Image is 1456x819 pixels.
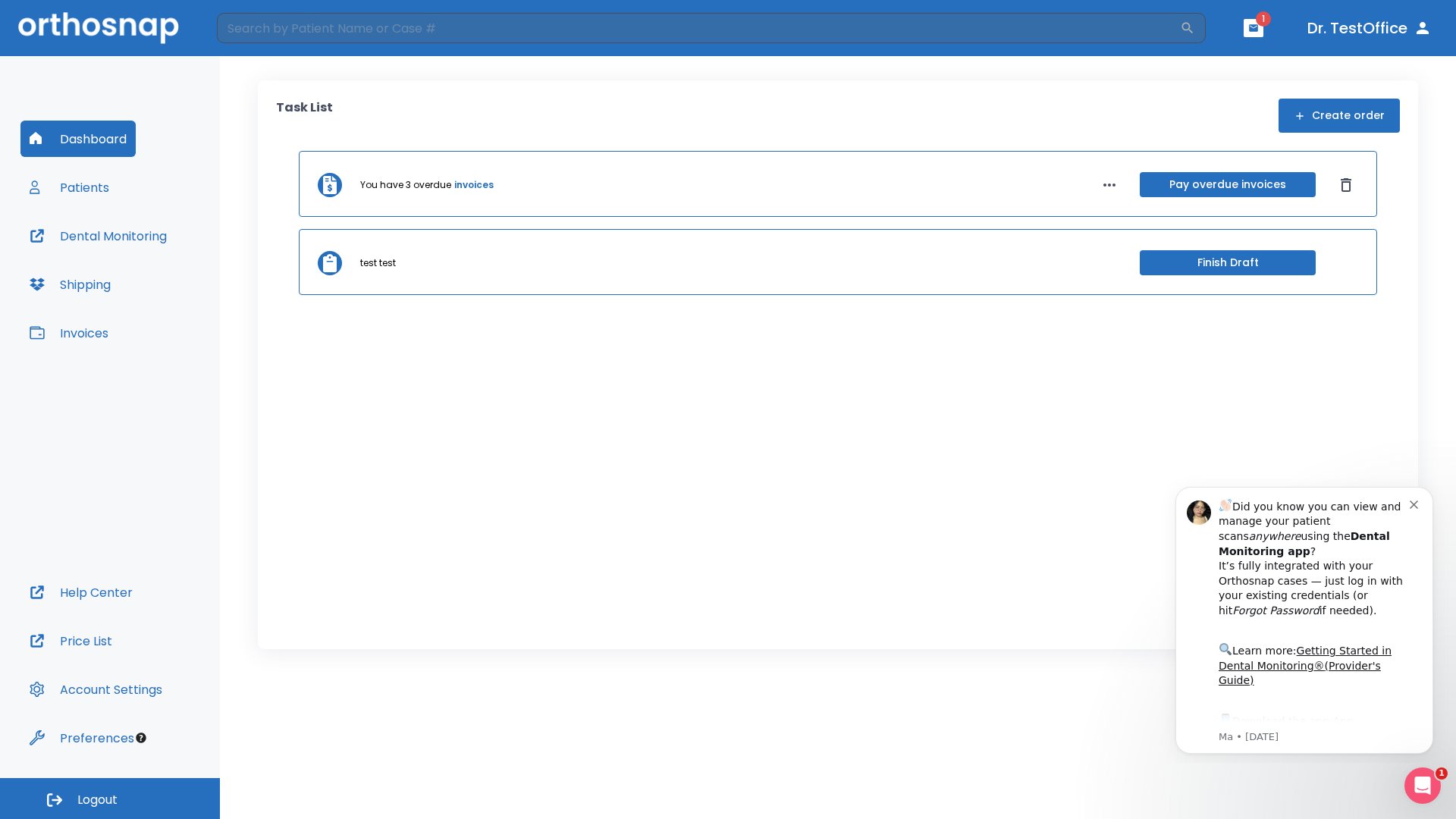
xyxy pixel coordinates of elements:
[1404,767,1441,804] iframe: Intercom live chat
[1153,473,1456,763] iframe: Intercom notifications message
[1301,14,1438,42] button: Dr. TestOffice
[1436,767,1448,780] span: 1
[20,266,120,303] button: Shipping
[20,169,118,206] button: Patients
[20,315,118,351] button: Invoices
[66,242,201,269] a: App Store
[217,13,1180,43] input: Search by Patient Name or Case #
[1256,11,1271,27] span: 1
[20,121,136,157] button: Dashboard
[1334,173,1358,197] button: Dismiss
[134,731,148,745] div: Tooltip anchor
[77,792,118,808] span: Logout
[1140,250,1316,275] button: Finish Draft
[276,99,333,133] p: Task List
[257,24,269,36] button: Dismiss notification
[18,12,179,43] img: Orthosnap
[1140,172,1316,197] button: Pay overdue invoices
[1279,99,1400,133] button: Create order
[454,178,494,192] a: invoices
[66,257,257,271] p: Message from Ma, sent 5w ago
[360,178,451,192] p: You have 3 overdue
[20,218,176,254] button: Dental Monitoring
[360,256,396,270] p: test test
[20,623,121,659] button: Price List
[20,720,143,756] button: Preferences
[66,238,257,315] div: Download the app: | ​ Let us know if you need help getting started!
[20,574,142,610] button: Help Center
[20,671,171,708] button: Account Settings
